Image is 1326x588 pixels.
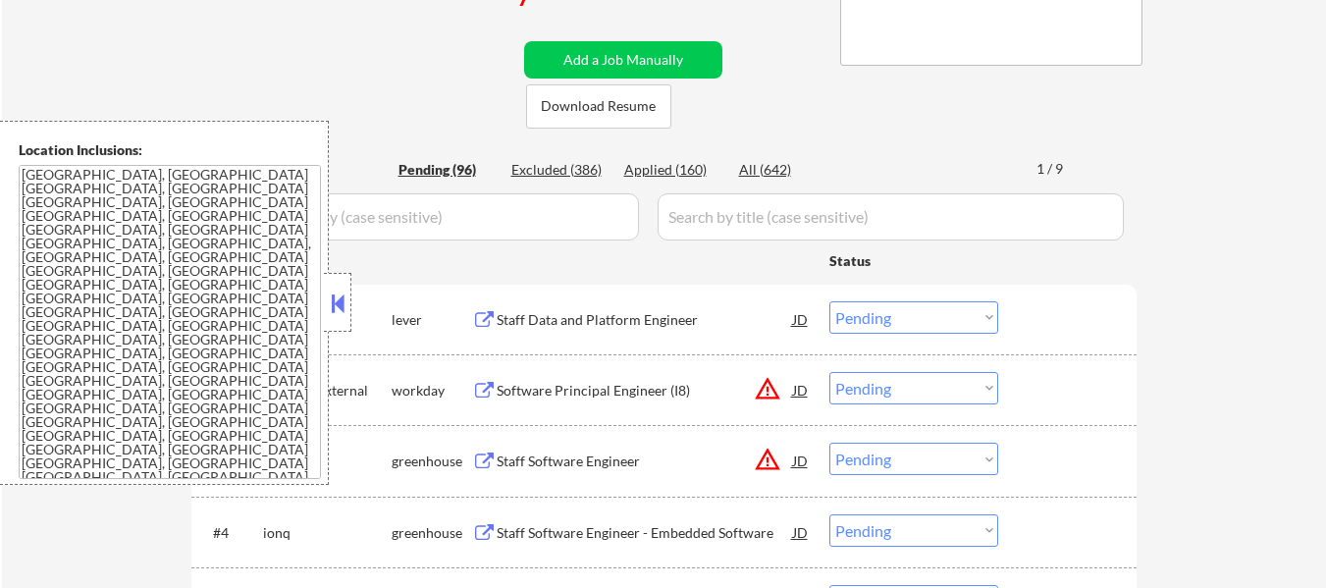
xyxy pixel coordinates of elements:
div: greenhouse [392,523,472,543]
div: Location Inclusions: [19,140,321,160]
div: All (642) [739,160,837,180]
div: Excluded (386) [511,160,610,180]
div: JD [791,514,811,550]
input: Search by company (case sensitive) [197,193,639,241]
div: ionq [263,523,392,543]
button: Download Resume [526,84,671,129]
div: Staff Software Engineer - Embedded Software [497,523,793,543]
div: Staff Software Engineer [497,452,793,471]
button: Add a Job Manually [524,41,722,79]
button: warning_amber [754,375,781,402]
div: JD [791,443,811,478]
div: Software Principal Engineer (I8) [497,381,793,401]
div: JD [791,372,811,407]
input: Search by title (case sensitive) [658,193,1124,241]
div: workday [392,381,472,401]
div: Applied (160) [624,160,722,180]
div: Status [829,242,998,278]
div: Pending (96) [398,160,497,180]
div: JD [791,301,811,337]
div: #4 [213,523,247,543]
div: Staff Data and Platform Engineer [497,310,793,330]
div: 1 / 9 [1036,159,1082,179]
div: greenhouse [392,452,472,471]
button: warning_amber [754,446,781,473]
div: lever [392,310,472,330]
